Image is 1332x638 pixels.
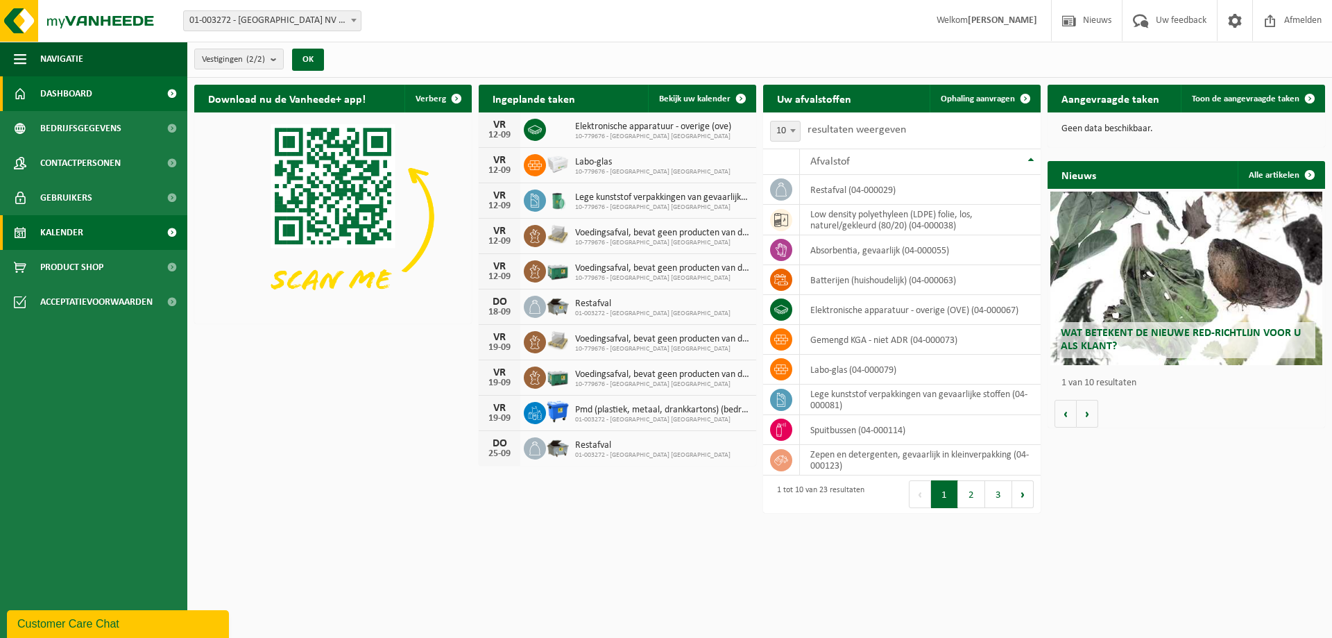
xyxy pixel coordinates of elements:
div: 1 tot 10 van 23 resultaten [770,479,864,510]
span: Restafval [575,440,731,451]
div: VR [486,261,513,272]
span: Verberg [416,94,446,103]
span: Pmd (plastiek, metaal, drankkartons) (bedrijven) [575,405,749,416]
img: LP-PA-00000-WDN-11 [546,223,570,246]
p: Geen data beschikbaar. [1061,124,1311,134]
div: 18-09 [486,308,513,317]
span: 10-779676 - [GEOGRAPHIC_DATA] [GEOGRAPHIC_DATA] [575,380,749,389]
span: Voedingsafval, bevat geen producten van dierlijke oorsprong, gemengde verpakking... [575,228,749,239]
td: labo-glas (04-000079) [800,355,1041,385]
span: Voedingsafval, bevat geen producten van dierlijke oorsprong, gemengde verpakking... [575,369,749,380]
span: 10-779676 - [GEOGRAPHIC_DATA] [GEOGRAPHIC_DATA] [575,203,749,212]
strong: [PERSON_NAME] [968,15,1037,26]
div: VR [486,403,513,414]
p: 1 van 10 resultaten [1061,378,1318,388]
span: Bekijk uw kalender [659,94,731,103]
h2: Aangevraagde taken [1048,85,1173,112]
span: Gebruikers [40,181,92,215]
td: batterijen (huishoudelijk) (04-000063) [800,265,1041,295]
span: Navigatie [40,42,83,76]
h2: Nieuws [1048,161,1110,188]
button: Previous [909,480,931,508]
iframe: chat widget [7,607,232,638]
div: VR [486,226,513,237]
button: 2 [958,480,985,508]
span: 01-003272 - BELGOSUC NV - BEERNEM [183,10,361,31]
span: Contactpersonen [40,146,121,181]
a: Bekijk uw kalender [648,85,755,112]
div: 12-09 [486,166,513,176]
div: 19-09 [486,378,513,388]
td: low density polyethyleen (LDPE) folie, los, naturel/gekleurd (80/20) (04-000038) [800,205,1041,235]
a: Ophaling aanvragen [930,85,1039,112]
div: 12-09 [486,237,513,246]
span: Afvalstof [810,156,850,167]
div: DO [486,438,513,449]
span: Labo-glas [575,157,731,168]
td: spuitbussen (04-000114) [800,415,1041,445]
span: 01-003272 - [GEOGRAPHIC_DATA] [GEOGRAPHIC_DATA] [575,310,731,318]
h2: Uw afvalstoffen [763,85,865,112]
span: 10-779676 - [GEOGRAPHIC_DATA] [GEOGRAPHIC_DATA] [575,239,749,247]
span: Ophaling aanvragen [941,94,1015,103]
div: VR [486,332,513,343]
span: Kalender [40,215,83,250]
span: Product Shop [40,250,103,285]
img: WB-5000-GAL-GY-01 [546,435,570,459]
div: VR [486,367,513,378]
div: 25-09 [486,449,513,459]
span: 10-779676 - [GEOGRAPHIC_DATA] [GEOGRAPHIC_DATA] [575,274,749,283]
span: 10-779676 - [GEOGRAPHIC_DATA] [GEOGRAPHIC_DATA] [575,168,731,176]
td: zepen en detergenten, gevaarlijk in kleinverpakking (04-000123) [800,445,1041,476]
span: 10 [771,121,800,141]
img: LP-PA-00000-WDN-11 [546,329,570,353]
div: 19-09 [486,414,513,423]
div: DO [486,296,513,308]
img: WB-5000-GAL-GY-01 [546,294,570,317]
td: elektronische apparatuur - overige (OVE) (04-000067) [800,295,1041,325]
h2: Download nu de Vanheede+ app! [194,85,379,112]
span: Toon de aangevraagde taken [1192,94,1299,103]
div: 12-09 [486,131,513,140]
span: Lege kunststof verpakkingen van gevaarlijke stoffen [575,192,749,203]
img: WB-1100-HPE-BE-01 [546,400,570,423]
span: Dashboard [40,76,92,111]
span: Bedrijfsgegevens [40,111,121,146]
span: Voedingsafval, bevat geen producten van dierlijke oorsprong, gemengde verpakking... [575,334,749,345]
a: Wat betekent de nieuwe RED-richtlijn voor u als klant? [1050,192,1322,365]
img: Download de VHEPlus App [194,112,472,321]
div: VR [486,119,513,131]
span: Wat betekent de nieuwe RED-richtlijn voor u als klant? [1061,328,1301,352]
div: VR [486,155,513,166]
td: lege kunststof verpakkingen van gevaarlijke stoffen (04-000081) [800,385,1041,415]
span: Acceptatievoorwaarden [40,285,153,319]
button: Next [1012,480,1034,508]
button: 1 [931,480,958,508]
img: PB-LB-0680-HPE-GN-01 [546,258,570,282]
td: gemengd KGA - niet ADR (04-000073) [800,325,1041,355]
button: 3 [985,480,1012,508]
span: Voedingsafval, bevat geen producten van dierlijke oorsprong, gemengde verpakking... [575,263,749,274]
span: 10-779676 - [GEOGRAPHIC_DATA] [GEOGRAPHIC_DATA] [575,345,749,353]
span: 10-779676 - [GEOGRAPHIC_DATA] [GEOGRAPHIC_DATA] [575,133,731,141]
h2: Ingeplande taken [479,85,589,112]
div: 19-09 [486,343,513,353]
span: 10 [770,121,801,142]
div: 12-09 [486,201,513,211]
span: Vestigingen [202,49,265,70]
button: OK [292,49,324,71]
img: PB-LB-0680-HPE-GN-01 [546,364,570,388]
a: Alle artikelen [1238,161,1324,189]
td: restafval (04-000029) [800,175,1041,205]
button: Volgende [1077,400,1098,428]
span: Elektronische apparatuur - overige (ove) [575,121,731,133]
span: Restafval [575,299,731,310]
count: (2/2) [246,55,265,64]
td: absorbentia, gevaarlijk (04-000055) [800,235,1041,265]
span: 01-003272 - [GEOGRAPHIC_DATA] [GEOGRAPHIC_DATA] [575,416,749,424]
div: VR [486,190,513,201]
button: Vestigingen(2/2) [194,49,284,69]
a: Toon de aangevraagde taken [1181,85,1324,112]
button: Vorige [1054,400,1077,428]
